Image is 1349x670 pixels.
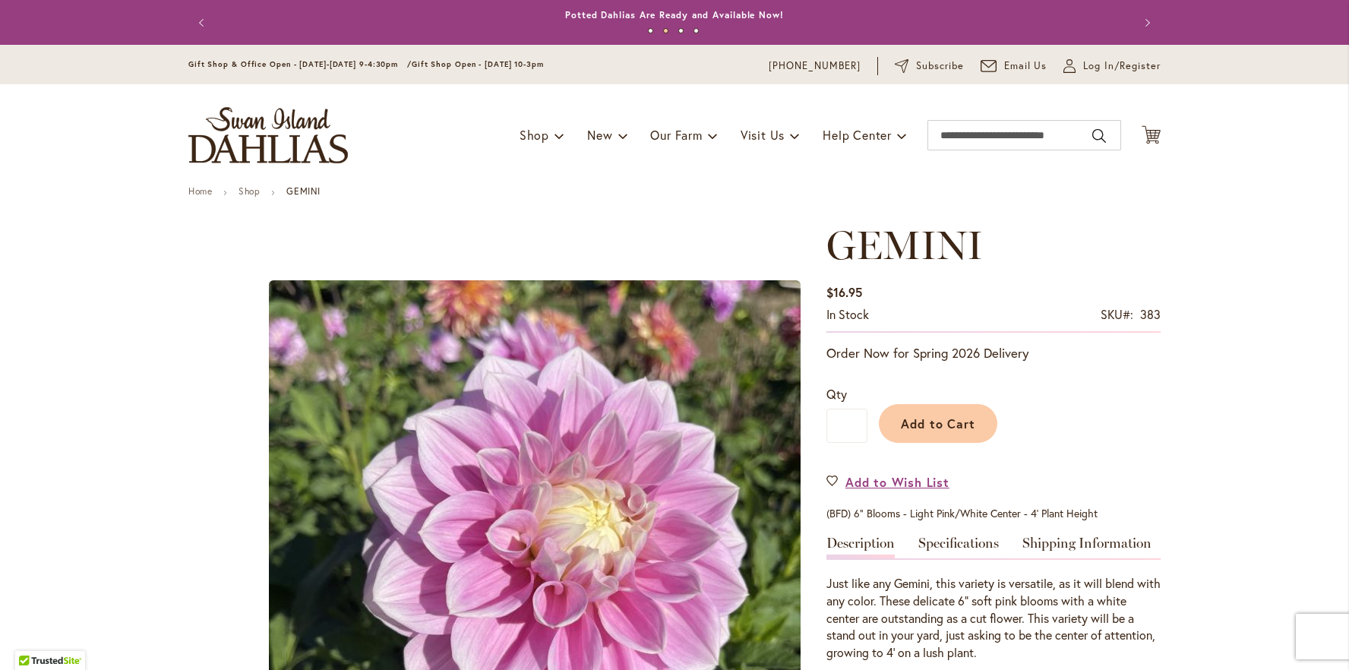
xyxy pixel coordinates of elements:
div: 383 [1140,306,1161,324]
a: [PHONE_NUMBER] [769,58,861,74]
button: 3 of 4 [678,28,684,33]
strong: GEMINI [286,185,321,197]
a: Add to Wish List [826,473,949,491]
span: $16.95 [826,284,862,300]
button: Add to Cart [879,404,997,443]
a: Home [188,185,212,197]
div: Detailed Product Info [826,536,1161,662]
button: Previous [188,8,219,38]
button: 1 of 4 [648,28,653,33]
span: Add to Wish List [845,473,949,491]
a: Specifications [918,536,999,558]
span: Visit Us [741,127,785,143]
span: Qty [826,386,847,402]
a: Email Us [981,58,1047,74]
button: 2 of 4 [663,28,668,33]
a: store logo [188,107,348,163]
span: Shop [520,127,549,143]
span: Gift Shop & Office Open - [DATE]-[DATE] 9-4:30pm / [188,59,412,69]
span: Gift Shop Open - [DATE] 10-3pm [412,59,544,69]
p: Order Now for Spring 2026 Delivery [826,344,1161,362]
span: Log In/Register [1083,58,1161,74]
a: Shipping Information [1022,536,1152,558]
span: Our Farm [650,127,702,143]
iframe: Launch Accessibility Center [11,616,54,659]
span: Subscribe [916,58,964,74]
span: Help Center [823,127,892,143]
span: GEMINI [826,221,983,269]
a: Subscribe [895,58,964,74]
p: (BFD) 6" Blooms - Light Pink/White Center - 4' Plant Height [826,506,1161,521]
a: Log In/Register [1063,58,1161,74]
span: New [587,127,612,143]
span: Email Us [1004,58,1047,74]
a: Shop [239,185,260,197]
div: Just like any Gemini, this variety is versatile, as it will blend with any color. These delicate ... [826,575,1161,662]
span: Add to Cart [901,416,976,431]
button: 4 of 4 [693,28,699,33]
div: Availability [826,306,869,324]
span: In stock [826,306,869,322]
button: Next [1130,8,1161,38]
a: Description [826,536,895,558]
a: Potted Dahlias Are Ready and Available Now! [565,9,784,21]
strong: SKU [1101,306,1133,322]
